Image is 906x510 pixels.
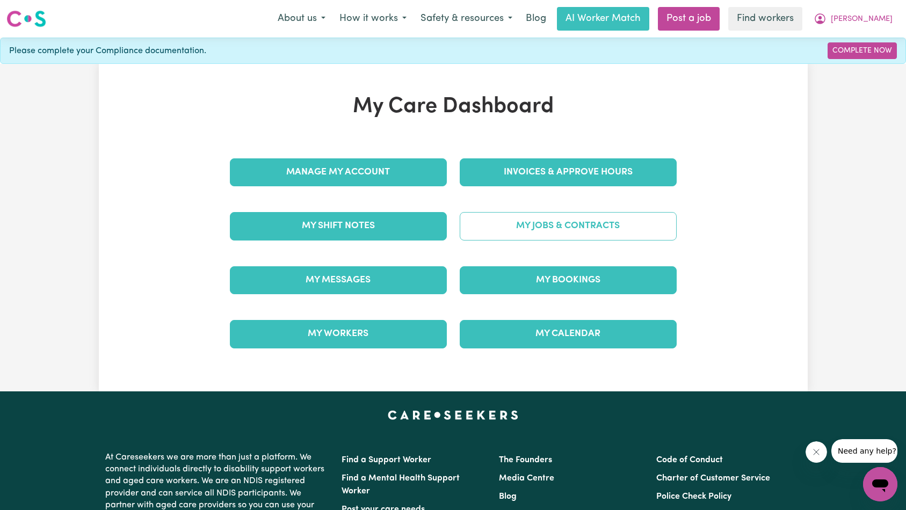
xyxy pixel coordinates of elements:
a: My Calendar [460,320,677,348]
a: My Bookings [460,266,677,294]
a: My Jobs & Contracts [460,212,677,240]
a: Careseekers home page [388,411,518,419]
a: Complete Now [828,42,897,59]
a: Media Centre [499,474,554,483]
button: Safety & resources [414,8,519,30]
iframe: Button to launch messaging window [863,467,897,501]
a: Police Check Policy [656,492,731,501]
iframe: Message from company [831,439,897,463]
a: Find a Mental Health Support Worker [342,474,460,496]
a: My Shift Notes [230,212,447,240]
img: Careseekers logo [6,9,46,28]
a: My Workers [230,320,447,348]
iframe: Close message [806,441,827,463]
button: How it works [332,8,414,30]
a: The Founders [499,456,552,464]
span: Please complete your Compliance documentation. [9,45,206,57]
a: Post a job [658,7,720,31]
a: Blog [519,7,553,31]
a: Blog [499,492,517,501]
a: Manage My Account [230,158,447,186]
a: Charter of Customer Service [656,474,770,483]
a: AI Worker Match [557,7,649,31]
h1: My Care Dashboard [223,94,683,120]
a: Invoices & Approve Hours [460,158,677,186]
button: About us [271,8,332,30]
a: Find a Support Worker [342,456,431,464]
a: Careseekers logo [6,6,46,31]
button: My Account [807,8,900,30]
a: Find workers [728,7,802,31]
a: My Messages [230,266,447,294]
span: [PERSON_NAME] [831,13,893,25]
a: Code of Conduct [656,456,723,464]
